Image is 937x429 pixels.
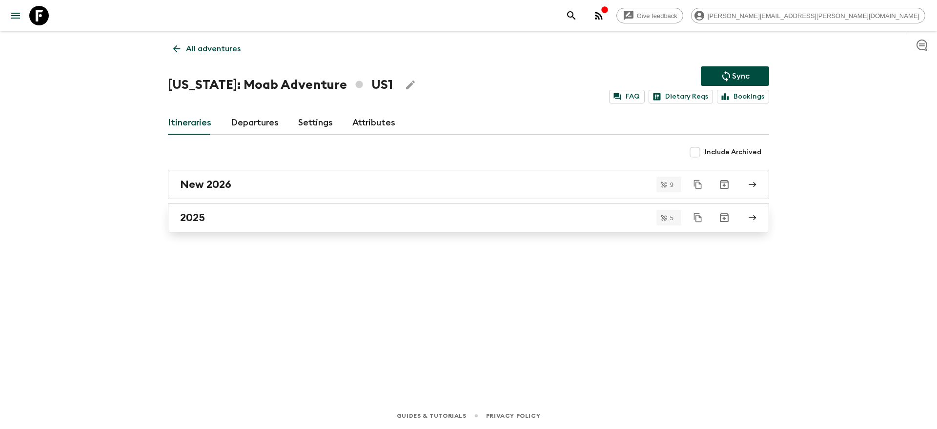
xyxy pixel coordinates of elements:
a: Privacy Policy [486,410,540,421]
button: Duplicate [689,209,707,226]
span: [PERSON_NAME][EMAIL_ADDRESS][PERSON_NAME][DOMAIN_NAME] [702,12,925,20]
a: Attributes [352,111,395,135]
h2: New 2026 [180,178,231,191]
div: [PERSON_NAME][EMAIL_ADDRESS][PERSON_NAME][DOMAIN_NAME] [691,8,925,23]
a: Dietary Reqs [649,90,713,103]
h2: 2025 [180,211,205,224]
a: Departures [231,111,279,135]
button: Archive [714,175,734,194]
p: Sync [732,70,750,82]
a: Give feedback [616,8,683,23]
a: Guides & Tutorials [397,410,467,421]
span: Include Archived [705,147,761,157]
a: Bookings [717,90,769,103]
span: 5 [664,215,679,221]
h1: [US_STATE]: Moab Adventure US1 [168,75,393,95]
a: All adventures [168,39,246,59]
button: Sync adventure departures to the booking engine [701,66,769,86]
a: 2025 [168,203,769,232]
p: All adventures [186,43,241,55]
a: Itineraries [168,111,211,135]
a: New 2026 [168,170,769,199]
a: FAQ [609,90,645,103]
span: Give feedback [631,12,683,20]
a: Settings [298,111,333,135]
button: Archive [714,208,734,227]
span: 9 [664,182,679,188]
button: menu [6,6,25,25]
button: search adventures [562,6,581,25]
button: Duplicate [689,176,707,193]
button: Edit Adventure Title [401,75,420,95]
